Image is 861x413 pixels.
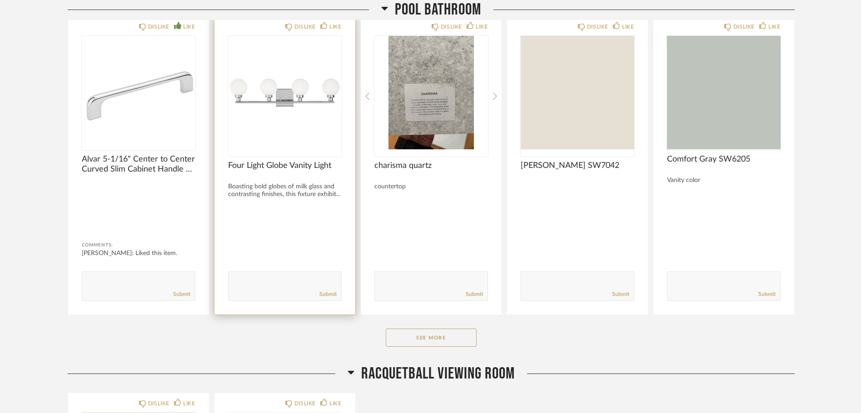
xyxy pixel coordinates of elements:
div: 1 [374,36,488,149]
div: Comments: [82,241,195,250]
a: Submit [466,290,483,298]
span: [PERSON_NAME] SW7042 [521,161,634,171]
span: Racquetball Viewing Room [361,364,515,383]
span: charisma quartz [374,161,488,171]
span: Alvar 5-1/16" Center to Center Curved Slim Cabinet Handle / Drawer Pull [82,154,195,174]
div: DISLIKE [587,22,608,31]
div: 0 [521,36,634,149]
div: LIKE [329,399,341,408]
a: Submit [319,290,337,298]
div: LIKE [476,22,488,31]
img: undefined [374,36,488,149]
a: Submit [758,290,776,298]
div: DISLIKE [294,22,316,31]
div: DISLIKE [148,399,169,408]
div: LIKE [329,22,341,31]
span: Comfort Gray SW6205 [667,154,781,164]
div: LIKE [183,399,195,408]
div: LIKE [622,22,634,31]
img: undefined [667,36,781,149]
div: LIKE [183,22,195,31]
div: DISLIKE [294,399,316,408]
button: See More [386,329,477,347]
div: DISLIKE [148,22,169,31]
div: Boasting bold globes of milk glass and contrasting finishes, this fixture exhibit... [228,183,342,198]
a: Submit [612,290,629,298]
img: undefined [228,36,342,149]
img: undefined [82,36,195,149]
img: undefined [521,36,634,149]
div: LIKE [768,22,780,31]
span: Four Light Globe Vanity Light [228,161,342,171]
div: countertop [374,183,488,191]
div: DISLIKE [441,22,462,31]
div: Vanity color [667,177,781,184]
div: [PERSON_NAME]: Liked this item. [82,249,195,258]
a: Submit [173,290,190,298]
div: DISLIKE [733,22,755,31]
div: 0 [228,36,342,149]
